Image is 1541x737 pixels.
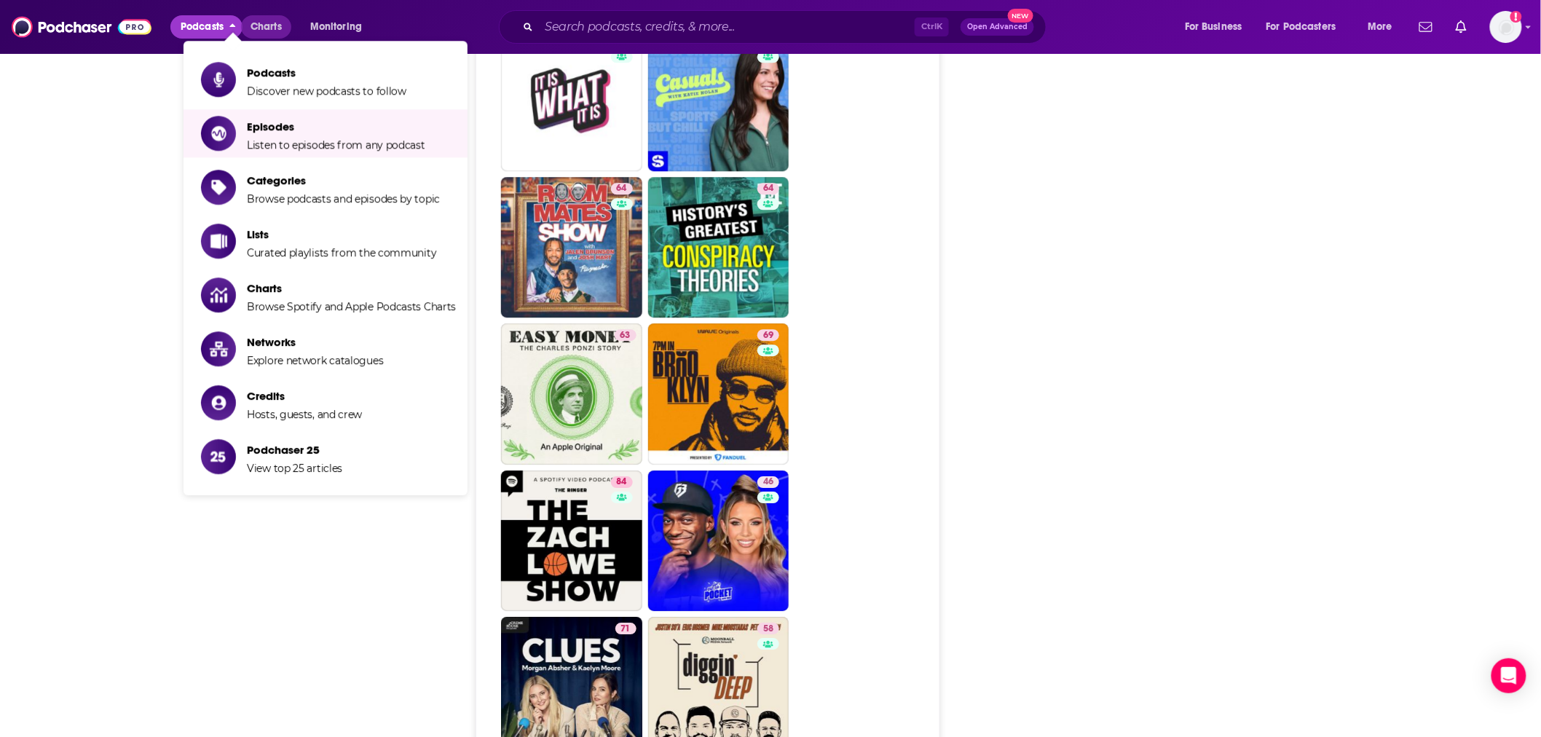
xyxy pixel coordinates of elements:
span: Networks [247,335,383,349]
a: 64 [757,183,779,194]
span: Episodes [247,119,425,133]
button: open menu [1357,15,1411,39]
span: Monitoring [310,17,362,37]
button: Open AdvancedNew [961,18,1034,36]
a: 64 [611,183,633,194]
span: View top 25 articles [247,462,342,475]
span: Browse Spotify and Apple Podcasts Charts [247,300,456,313]
span: 71 [621,622,631,636]
a: 84 [501,470,642,612]
span: 64 [617,181,627,196]
span: 69 [763,328,773,343]
span: Lists [247,227,436,241]
span: More [1368,17,1392,37]
span: Credits [247,389,362,403]
span: New [1008,9,1034,23]
a: 46 [757,476,779,488]
button: close menu [170,15,243,39]
a: 58 [757,623,779,634]
span: 84 [617,475,627,489]
a: 69 [648,323,789,465]
button: open menu [1257,15,1357,39]
span: Podchaser 25 [247,443,342,457]
svg: Add a profile image [1510,11,1522,23]
span: 58 [763,622,773,636]
span: Logged in as melalv21 [1490,11,1522,43]
a: 63 [615,329,636,341]
span: Ctrl K [915,17,949,36]
button: open menu [300,15,381,39]
a: 71 [615,623,636,634]
img: Podchaser - Follow, Share and Rate Podcasts [12,13,151,41]
a: Charts [241,15,291,39]
div: Search podcasts, credits, & more... [513,10,1060,44]
div: Open Intercom Messenger [1491,658,1526,693]
span: Charts [247,281,456,295]
button: Show profile menu [1490,11,1522,43]
span: Podcasts [247,66,406,79]
span: 46 [763,475,773,489]
span: Listen to episodes from any podcast [247,138,425,151]
span: For Business [1185,17,1242,37]
span: For Podcasters [1266,17,1336,37]
a: 72 [648,30,789,171]
span: Browse podcasts and episodes by topic [247,192,440,205]
span: Categories [247,173,440,187]
span: Hosts, guests, and crew [247,408,362,421]
span: Charts [251,17,282,37]
span: Explore network catalogues [247,354,383,367]
span: 64 [763,181,773,196]
span: Discover new podcasts to follow [247,84,406,98]
a: Show notifications dropdown [1450,15,1473,39]
img: User Profile [1490,11,1522,43]
span: 63 [620,328,631,343]
button: open menu [1175,15,1261,39]
a: Show notifications dropdown [1414,15,1438,39]
a: 84 [611,476,633,488]
span: Podcasts [181,17,224,37]
span: Open Advanced [967,23,1028,31]
a: 63 [501,323,642,465]
span: Curated playlists from the community [247,246,436,259]
input: Search podcasts, credits, & more... [539,15,915,39]
a: 70 [501,30,642,171]
a: 64 [501,177,642,318]
a: 69 [757,329,779,341]
a: 46 [648,470,789,612]
a: 64 [648,177,789,318]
